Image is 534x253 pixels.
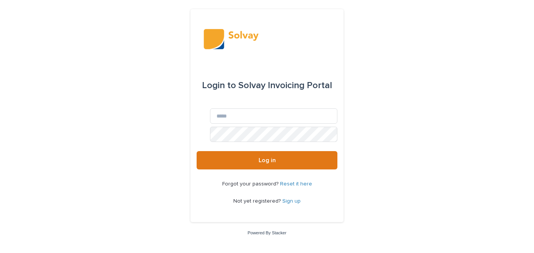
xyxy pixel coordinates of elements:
span: Forgot your password? [222,181,280,187]
a: Reset it here [280,181,312,187]
a: Sign up [282,198,301,204]
a: Powered By Stacker [247,230,286,235]
img: ED0IkcNQHGZZMpCVrDht [204,27,330,50]
span: Login to [202,81,236,90]
span: Not yet registered? [233,198,282,204]
span: Log in [259,157,276,163]
div: Solvay Invoicing Portal [202,75,332,96]
button: Log in [197,151,337,169]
